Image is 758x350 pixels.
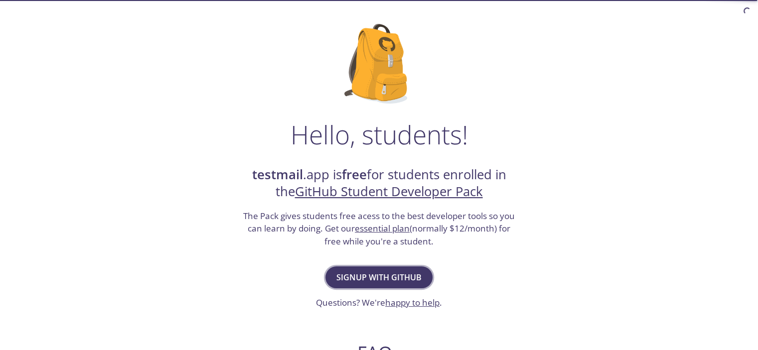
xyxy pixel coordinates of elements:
[316,296,442,309] h3: Questions? We're .
[252,166,303,183] strong: testmail
[344,24,414,104] img: github-student-backpack.png
[291,119,468,149] h1: Hello, students!
[385,297,440,308] a: happy to help
[295,183,483,200] a: GitHub Student Developer Pack
[342,166,367,183] strong: free
[355,223,410,234] a: essential plan
[336,270,422,284] span: Signup with GitHub
[242,210,516,248] h3: The Pack gives students free acess to the best developer tools so you can learn by doing. Get our...
[242,166,516,201] h2: .app is for students enrolled in the
[325,266,433,288] button: Signup with GitHub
